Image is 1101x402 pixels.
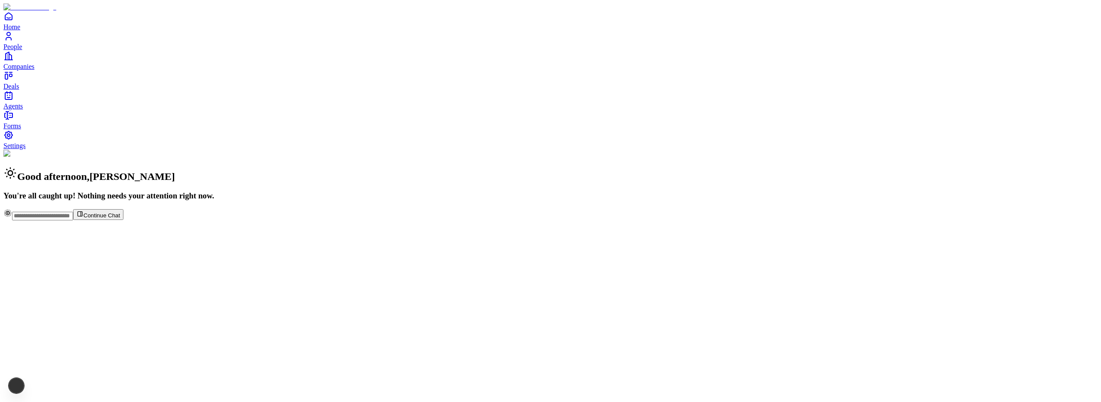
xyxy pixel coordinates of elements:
h2: Good afternoon , [PERSON_NAME] [3,166,1098,182]
a: Settings [3,130,1098,149]
img: Background [3,150,44,158]
span: Companies [3,63,34,70]
a: People [3,31,1098,50]
span: Continue Chat [83,212,120,219]
span: People [3,43,22,50]
button: Continue Chat [73,209,123,220]
a: Deals [3,71,1098,90]
a: Home [3,11,1098,31]
div: Continue Chat [3,209,1098,220]
span: Forms [3,122,21,130]
span: Agents [3,102,23,110]
span: Deals [3,83,19,90]
img: Item Brain Logo [3,3,56,11]
span: Settings [3,142,26,149]
a: Forms [3,110,1098,130]
a: Companies [3,51,1098,70]
h3: You're all caught up! Nothing needs your attention right now. [3,191,1098,201]
a: Agents [3,90,1098,110]
span: Home [3,23,20,31]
